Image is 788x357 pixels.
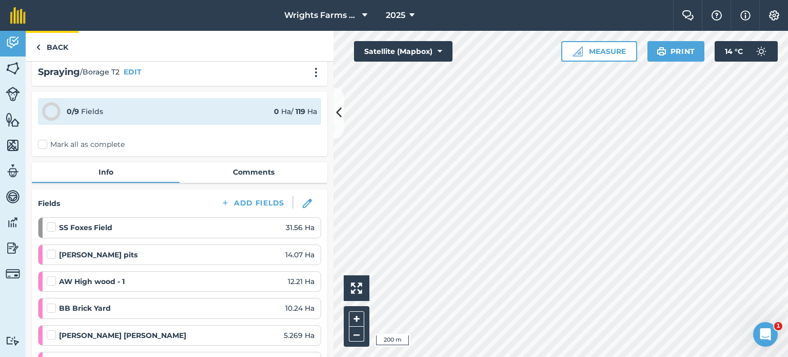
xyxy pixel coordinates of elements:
div: Ha / Ha [274,106,317,117]
strong: [PERSON_NAME] pits [59,249,137,260]
strong: 0 / 9 [67,107,79,116]
span: Wrights Farms Contracting [284,9,358,22]
button: Satellite (Mapbox) [354,41,452,62]
strong: AW High wood - 1 [59,276,125,287]
a: Comments [180,162,327,182]
img: svg+xml;base64,PHN2ZyB4bWxucz0iaHR0cDovL3d3dy53My5vcmcvMjAwMC9zdmciIHdpZHRoPSI1NiIgaGVpZ2h0PSI2MC... [6,138,20,153]
span: / Borage T2 [80,66,120,78]
img: svg+xml;base64,PD94bWwgdmVyc2lvbj0iMS4wIiBlbmNvZGluZz0idXRmLTgiPz4KPCEtLSBHZW5lcmF0b3I6IEFkb2JlIE... [6,35,20,50]
img: svg+xml;base64,PD94bWwgdmVyc2lvbj0iMS4wIiBlbmNvZGluZz0idXRmLTgiPz4KPCEtLSBHZW5lcmF0b3I6IEFkb2JlIE... [751,41,772,62]
div: Fields [67,106,103,117]
span: 14 ° C [725,41,743,62]
span: 5.269 Ha [284,330,314,341]
img: svg+xml;base64,PHN2ZyB4bWxucz0iaHR0cDovL3d3dy53My5vcmcvMjAwMC9zdmciIHdpZHRoPSIxOSIgaGVpZ2h0PSIyNC... [657,45,666,58]
h2: Spraying [38,65,80,80]
span: 1 [774,322,782,330]
button: 14 °C [715,41,778,62]
h4: Fields [38,198,60,209]
img: svg+xml;base64,PD94bWwgdmVyc2lvbj0iMS4wIiBlbmNvZGluZz0idXRmLTgiPz4KPCEtLSBHZW5lcmF0b3I6IEFkb2JlIE... [6,163,20,179]
img: svg+xml;base64,PD94bWwgdmVyc2lvbj0iMS4wIiBlbmNvZGluZz0idXRmLTgiPz4KPCEtLSBHZW5lcmF0b3I6IEFkb2JlIE... [6,215,20,230]
span: 12.21 Ha [288,276,314,287]
iframe: Intercom live chat [753,322,778,347]
img: svg+xml;base64,PD94bWwgdmVyc2lvbj0iMS4wIiBlbmNvZGluZz0idXRmLTgiPz4KPCEtLSBHZW5lcmF0b3I6IEFkb2JlIE... [6,336,20,346]
img: A cog icon [768,10,780,21]
button: EDIT [124,66,142,78]
img: svg+xml;base64,PHN2ZyB3aWR0aD0iMTgiIGhlaWdodD0iMTgiIHZpZXdCb3g9IjAgMCAxOCAxOCIgZmlsbD0ibm9uZSIgeG... [303,199,312,208]
span: 10.24 Ha [285,303,314,314]
strong: BB Brick Yard [59,303,111,314]
img: svg+xml;base64,PHN2ZyB4bWxucz0iaHR0cDovL3d3dy53My5vcmcvMjAwMC9zdmciIHdpZHRoPSI1NiIgaGVpZ2h0PSI2MC... [6,112,20,127]
img: svg+xml;base64,PD94bWwgdmVyc2lvbj0iMS4wIiBlbmNvZGluZz0idXRmLTgiPz4KPCEtLSBHZW5lcmF0b3I6IEFkb2JlIE... [6,189,20,204]
img: Four arrows, one pointing top left, one top right, one bottom right and the last bottom left [351,283,362,294]
label: Mark all as complete [38,139,125,150]
strong: [PERSON_NAME] [PERSON_NAME] [59,330,186,341]
img: svg+xml;base64,PD94bWwgdmVyc2lvbj0iMS4wIiBlbmNvZGluZz0idXRmLTgiPz4KPCEtLSBHZW5lcmF0b3I6IEFkb2JlIE... [6,267,20,281]
strong: SS Foxes Field [59,222,112,233]
img: A question mark icon [711,10,723,21]
img: svg+xml;base64,PD94bWwgdmVyc2lvbj0iMS4wIiBlbmNvZGluZz0idXRmLTgiPz4KPCEtLSBHZW5lcmF0b3I6IEFkb2JlIE... [6,240,20,256]
img: Ruler icon [573,46,583,57]
button: Measure [561,41,637,62]
button: – [349,327,364,342]
img: svg+xml;base64,PD94bWwgdmVyc2lvbj0iMS4wIiBlbmNvZGluZz0idXRmLTgiPz4KPCEtLSBHZW5lcmF0b3I6IEFkb2JlIE... [6,87,20,101]
span: 14.07 Ha [285,249,314,260]
img: fieldmargin Logo [10,7,26,24]
a: Info [32,162,180,182]
button: + [349,311,364,327]
img: svg+xml;base64,PHN2ZyB4bWxucz0iaHR0cDovL3d3dy53My5vcmcvMjAwMC9zdmciIHdpZHRoPSI1NiIgaGVpZ2h0PSI2MC... [6,61,20,76]
a: Back [26,31,78,61]
button: Add Fields [212,196,292,210]
button: Print [647,41,705,62]
strong: 0 [274,107,279,116]
img: svg+xml;base64,PHN2ZyB4bWxucz0iaHR0cDovL3d3dy53My5vcmcvMjAwMC9zdmciIHdpZHRoPSIyMCIgaGVpZ2h0PSIyNC... [310,67,322,78]
span: 31.56 Ha [286,222,314,233]
img: svg+xml;base64,PHN2ZyB4bWxucz0iaHR0cDovL3d3dy53My5vcmcvMjAwMC9zdmciIHdpZHRoPSI5IiBoZWlnaHQ9IjI0Ii... [36,41,41,53]
img: Two speech bubbles overlapping with the left bubble in the forefront [682,10,694,21]
strong: 119 [295,107,305,116]
span: 2025 [386,9,405,22]
img: svg+xml;base64,PHN2ZyB4bWxucz0iaHR0cDovL3d3dy53My5vcmcvMjAwMC9zdmciIHdpZHRoPSIxNyIgaGVpZ2h0PSIxNy... [740,9,751,22]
